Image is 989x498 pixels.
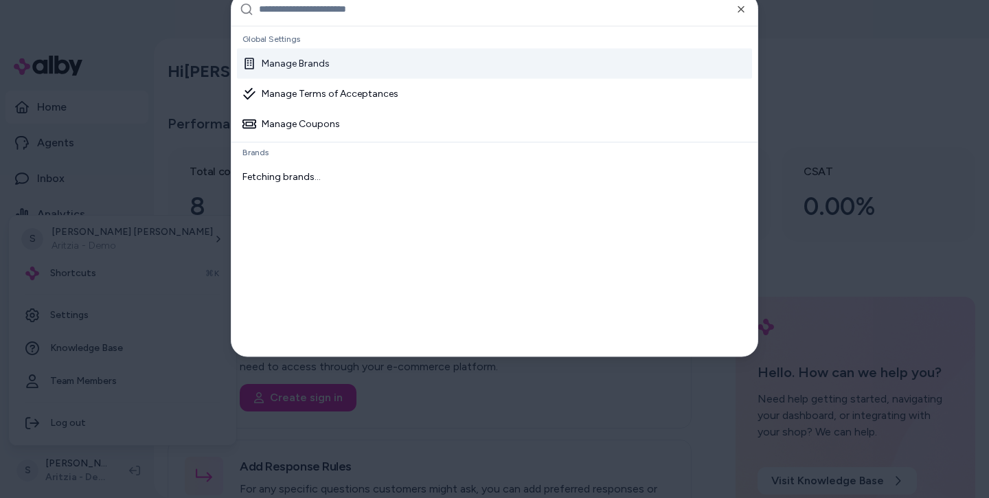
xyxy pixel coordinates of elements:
[237,142,752,161] div: Brands
[242,56,330,70] div: Manage Brands
[242,87,398,100] div: Manage Terms of Acceptances
[242,117,340,131] div: Manage Coupons
[231,26,758,356] div: Suggestions
[237,29,752,48] div: Global Settings
[237,161,752,192] div: Fetching brands...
